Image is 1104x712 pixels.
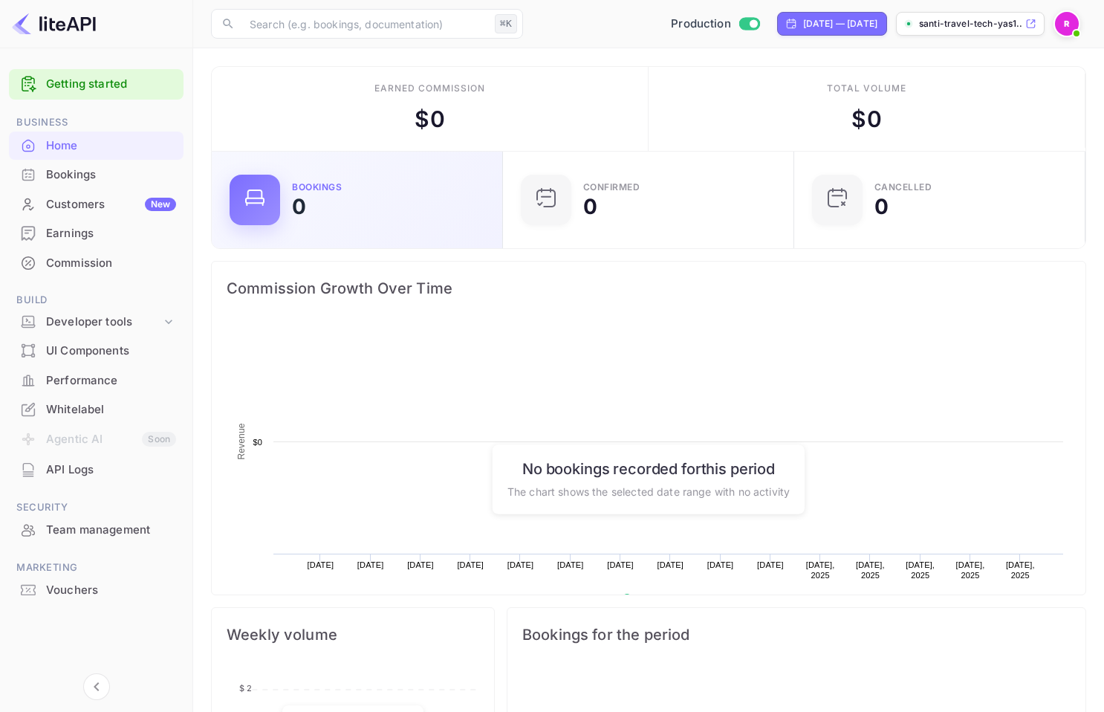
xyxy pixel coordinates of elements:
p: The chart shows the selected date range with no activity [507,483,790,499]
text: [DATE], 2025 [956,560,985,580]
div: Bookings [292,183,342,192]
div: Earnings [46,225,176,242]
div: CANCELLED [874,183,932,192]
text: [DATE] [507,560,534,569]
div: Bookings [46,166,176,184]
a: Earnings [9,219,184,247]
h6: No bookings recorded for this period [507,459,790,477]
text: [DATE] [607,560,634,569]
a: Performance [9,366,184,394]
div: [DATE] — [DATE] [803,17,877,30]
span: Security [9,499,184,516]
div: API Logs [46,462,176,479]
a: Bookings [9,161,184,188]
a: API Logs [9,456,184,483]
span: Weekly volume [227,623,479,647]
p: santi-travel-tech-yas1... [919,17,1022,30]
span: Marketing [9,560,184,576]
div: Bookings [9,161,184,190]
text: [DATE] [457,560,484,569]
div: UI Components [46,343,176,360]
div: Commission [9,249,184,278]
img: Revolut [1055,12,1079,36]
div: Team management [46,522,176,539]
span: Build [9,292,184,308]
div: Getting started [9,69,184,100]
text: Revenue [637,594,675,604]
text: [DATE] [357,560,384,569]
text: [DATE] [757,560,784,569]
div: Whitelabel [9,395,184,424]
img: LiteAPI logo [12,12,96,36]
div: Switch to Sandbox mode [665,16,765,33]
a: Commission [9,249,184,276]
tspan: $ 2 [239,683,252,693]
div: Confirmed [583,183,640,192]
div: 0 [874,196,889,217]
button: Collapse navigation [83,673,110,700]
div: Commission [46,255,176,272]
a: Home [9,132,184,159]
div: Developer tools [9,309,184,335]
div: Home [9,132,184,161]
span: Business [9,114,184,131]
text: [DATE] [407,560,434,569]
a: Vouchers [9,576,184,603]
span: Production [671,16,731,33]
text: [DATE], 2025 [1006,560,1035,580]
a: CustomersNew [9,190,184,218]
text: [DATE], 2025 [856,560,885,580]
div: Click to change the date range period [777,12,887,36]
text: [DATE] [707,560,734,569]
a: Getting started [46,76,176,93]
div: API Logs [9,456,184,485]
div: CustomersNew [9,190,184,219]
text: [DATE], 2025 [806,560,835,580]
div: Performance [46,372,176,389]
input: Search (e.g. bookings, documentation) [241,9,489,39]
a: UI Components [9,337,184,364]
div: $ 0 [851,103,881,136]
a: Whitelabel [9,395,184,423]
span: Commission Growth Over Time [227,276,1071,300]
div: Performance [9,366,184,395]
div: Vouchers [9,576,184,605]
div: Vouchers [46,582,176,599]
text: [DATE] [657,560,684,569]
div: ⌘K [495,14,517,33]
text: [DATE] [557,560,584,569]
div: 0 [292,196,306,217]
div: UI Components [9,337,184,366]
div: Customers [46,196,176,213]
a: Team management [9,516,184,543]
div: Whitelabel [46,401,176,418]
text: [DATE] [308,560,334,569]
div: Total volume [827,82,906,95]
div: Team management [9,516,184,545]
text: Revenue [236,423,247,459]
div: New [145,198,176,211]
div: $ 0 [415,103,444,136]
text: $0 [253,438,262,447]
div: Earnings [9,219,184,248]
text: [DATE], 2025 [906,560,935,580]
div: Earned commission [374,82,484,95]
span: Bookings for the period [522,623,1071,647]
div: Developer tools [46,314,161,331]
div: Home [46,137,176,155]
div: 0 [583,196,597,217]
